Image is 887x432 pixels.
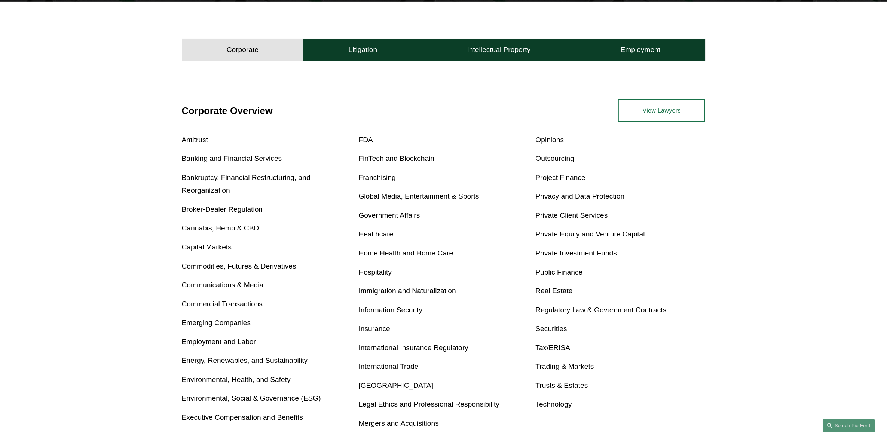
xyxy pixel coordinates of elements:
[467,45,531,54] h4: Intellectual Property
[621,45,661,54] h4: Employment
[359,306,423,314] a: Information Security
[182,394,321,402] a: Environmental, Social & Governance (ESG)
[359,230,394,238] a: Healthcare
[182,136,208,144] a: Antitrust
[182,105,273,116] a: Corporate Overview
[359,382,434,389] a: [GEOGRAPHIC_DATA]
[535,344,570,352] a: Tax/ERISA
[359,136,373,144] a: FDA
[618,99,705,122] a: View Lawyers
[535,400,572,408] a: Technology
[359,154,435,162] a: FinTech and Blockchain
[182,338,256,346] a: Employment and Labor
[359,362,419,370] a: International Trade
[359,211,420,219] a: Government Affairs
[535,154,574,162] a: Outsourcing
[227,45,259,54] h4: Corporate
[359,287,456,295] a: Immigration and Naturalization
[535,211,608,219] a: Private Client Services
[823,419,875,432] a: Search this site
[359,325,390,333] a: Insurance
[535,174,585,181] a: Project Finance
[535,287,572,295] a: Real Estate
[535,325,567,333] a: Securities
[182,376,291,383] a: Environmental, Health, and Safety
[359,268,392,276] a: Hospitality
[182,281,264,289] a: Communications & Media
[359,174,396,181] a: Franchising
[182,154,282,162] a: Banking and Financial Services
[359,400,500,408] a: Legal Ethics and Professional Responsibility
[182,224,259,232] a: Cannabis, Hemp & CBD
[359,344,468,352] a: International Insurance Regulatory
[535,306,666,314] a: Regulatory Law & Government Contracts
[359,419,439,427] a: Mergers and Acquisitions
[182,174,311,194] a: Bankruptcy, Financial Restructuring, and Reorganization
[182,300,263,308] a: Commercial Transactions
[535,249,617,257] a: Private Investment Funds
[348,45,377,54] h4: Litigation
[535,136,564,144] a: Opinions
[182,356,308,364] a: Energy, Renewables, and Sustainability
[535,382,588,389] a: Trusts & Estates
[182,243,232,251] a: Capital Markets
[182,319,251,327] a: Emerging Companies
[535,192,624,200] a: Privacy and Data Protection
[535,268,582,276] a: Public Finance
[182,262,296,270] a: Commodities, Futures & Derivatives
[359,249,453,257] a: Home Health and Home Care
[182,413,303,421] a: Executive Compensation and Benefits
[182,205,263,213] a: Broker-Dealer Regulation
[535,362,594,370] a: Trading & Markets
[359,192,479,200] a: Global Media, Entertainment & Sports
[535,230,645,238] a: Private Equity and Venture Capital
